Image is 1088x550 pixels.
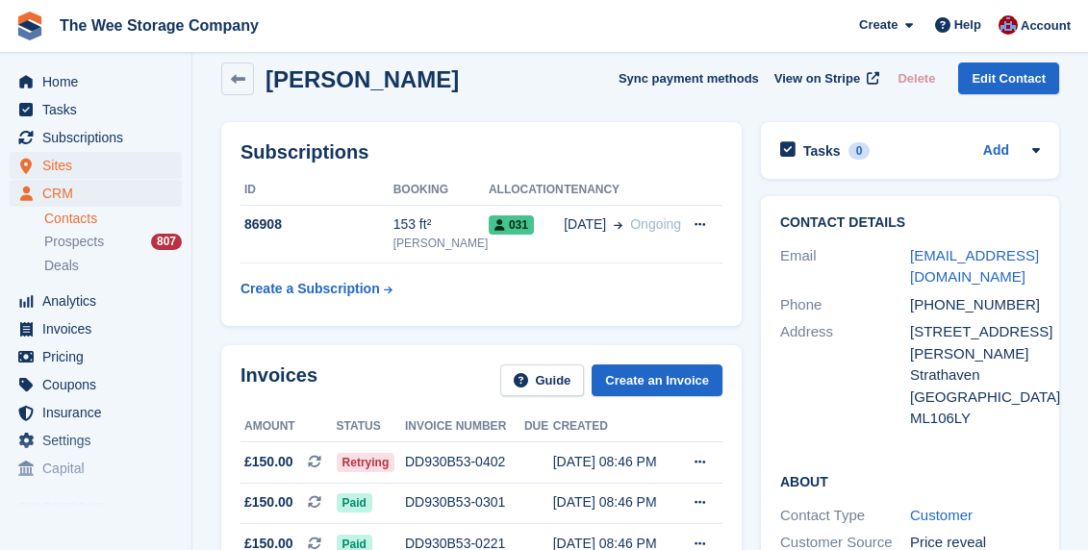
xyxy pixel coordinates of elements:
[10,427,182,454] a: menu
[10,68,182,95] a: menu
[42,371,158,398] span: Coupons
[240,412,337,442] th: Amount
[564,214,606,235] span: [DATE]
[42,427,158,454] span: Settings
[10,315,182,342] a: menu
[489,175,564,206] th: Allocation
[405,492,524,512] div: DD930B53-0301
[52,10,266,41] a: The Wee Storage Company
[500,364,585,396] a: Guide
[393,175,489,206] th: Booking
[553,492,675,512] div: [DATE] 08:46 PM
[910,408,1040,430] div: ML106LY
[10,455,182,482] a: menu
[10,152,182,179] a: menu
[780,321,910,430] div: Address
[524,412,553,442] th: Due
[337,493,372,512] span: Paid
[42,455,158,482] span: Capital
[266,66,459,92] h2: [PERSON_NAME]
[44,232,182,252] a: Prospects 807
[42,399,158,426] span: Insurance
[592,364,722,396] a: Create an Invoice
[780,215,1040,231] h2: Contact Details
[240,279,380,299] div: Create a Subscription
[44,257,79,275] span: Deals
[859,15,898,35] span: Create
[42,124,158,151] span: Subscriptions
[240,364,317,396] h2: Invoices
[780,505,910,527] div: Contact Type
[910,321,1040,364] div: [STREET_ADDRESS][PERSON_NAME]
[489,215,534,235] span: 031
[848,142,871,160] div: 0
[774,69,860,88] span: View on Stripe
[42,96,158,123] span: Tasks
[244,492,293,512] span: £150.00
[910,507,973,523] a: Customer
[42,343,158,370] span: Pricing
[42,180,158,207] span: CRM
[393,235,489,252] div: [PERSON_NAME]
[337,453,395,472] span: Retrying
[10,180,182,207] a: menu
[958,62,1059,94] a: Edit Contact
[44,210,182,228] a: Contacts
[10,399,182,426] a: menu
[10,124,182,151] a: menu
[17,498,191,517] span: Storefront
[240,141,722,163] h2: Subscriptions
[983,140,1009,162] a: Add
[42,287,158,314] span: Analytics
[240,271,392,307] a: Create a Subscription
[10,343,182,370] a: menu
[42,152,158,179] span: Sites
[803,142,841,160] h2: Tasks
[910,364,1040,387] div: Strathaven
[1021,16,1071,36] span: Account
[10,371,182,398] a: menu
[553,412,675,442] th: Created
[619,62,759,94] button: Sync payment methods
[44,256,182,276] a: Deals
[780,471,1040,490] h2: About
[337,412,405,442] th: Status
[890,62,943,94] button: Delete
[767,62,883,94] a: View on Stripe
[240,214,393,235] div: 86908
[10,287,182,314] a: menu
[780,294,910,316] div: Phone
[780,245,910,288] div: Email
[564,175,682,206] th: Tenancy
[15,12,44,40] img: stora-icon-8386f47178a22dfd0bd8f6a31ec36ba5ce8667c1dd55bd0f319d3a0aa187defe.svg
[910,247,1039,286] a: [EMAIL_ADDRESS][DOMAIN_NAME]
[42,315,158,342] span: Invoices
[999,15,1018,35] img: Scott Ritchie
[405,412,524,442] th: Invoice number
[954,15,981,35] span: Help
[405,452,524,472] div: DD930B53-0402
[910,294,1040,316] div: [PHONE_NUMBER]
[630,216,681,232] span: Ongoing
[151,234,182,250] div: 807
[910,387,1040,409] div: [GEOGRAPHIC_DATA]
[42,68,158,95] span: Home
[240,175,393,206] th: ID
[44,233,104,251] span: Prospects
[393,214,489,235] div: 153 ft²
[553,452,675,472] div: [DATE] 08:46 PM
[244,452,293,472] span: £150.00
[10,96,182,123] a: menu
